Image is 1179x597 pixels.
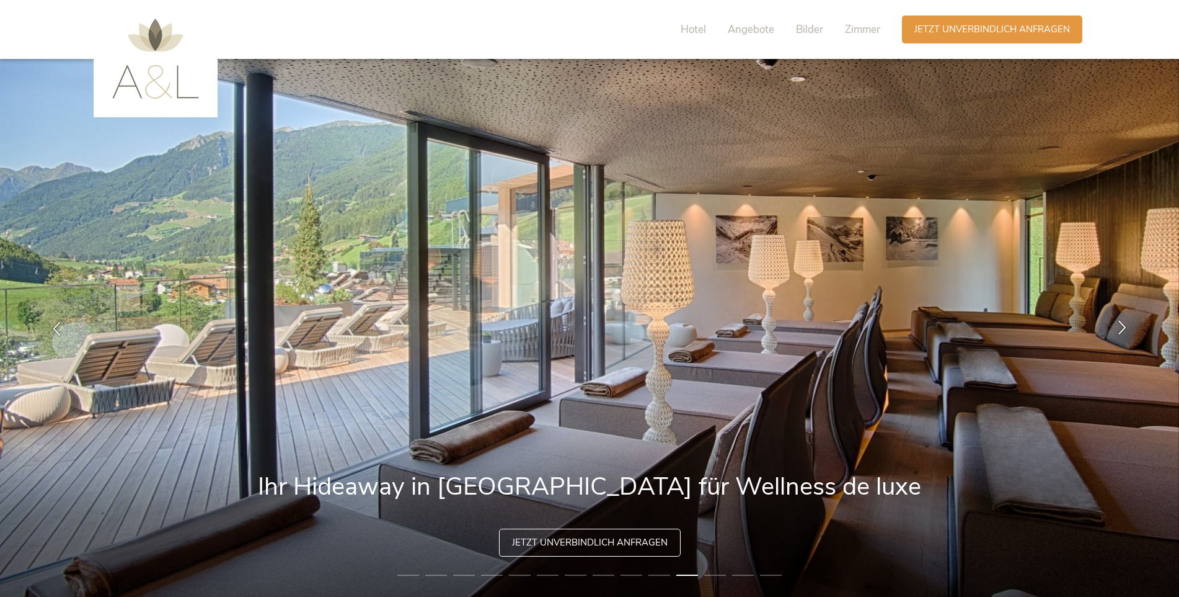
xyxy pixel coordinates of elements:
[845,22,880,37] span: Zimmer
[681,22,706,37] span: Hotel
[728,22,774,37] span: Angebote
[914,23,1070,36] span: Jetzt unverbindlich anfragen
[796,22,823,37] span: Bilder
[112,19,199,99] img: AMONTI & LUNARIS Wellnessresort
[512,536,668,549] span: Jetzt unverbindlich anfragen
